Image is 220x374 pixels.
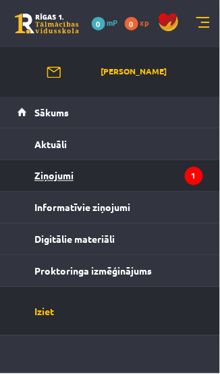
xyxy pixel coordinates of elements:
[34,265,152,277] span: Proktoringa izmēģinājums
[18,128,203,160] a: Aktuāli
[34,138,67,150] span: Aktuāli
[125,17,156,28] a: 0 xp
[18,160,203,191] a: Ziņojumi1
[34,192,203,223] legend: Informatīvie ziņojumi
[15,14,79,34] a: Rīgas 1. Tālmācības vidusskola
[18,224,203,255] a: Digitālie materiāli
[140,17,149,28] span: xp
[82,65,167,79] a: [PERSON_NAME]
[107,17,118,28] span: mP
[92,17,105,30] span: 0
[125,17,138,30] span: 0
[34,106,69,118] span: Sākums
[34,233,115,246] span: Digitālie materiāli
[18,256,203,287] a: Proktoringa izmēģinājums
[34,160,203,191] legend: Ziņojumi
[185,167,203,185] i: 1
[18,97,203,128] a: Sākums
[18,192,203,223] a: Informatīvie ziņojumi
[18,287,203,337] a: Iziet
